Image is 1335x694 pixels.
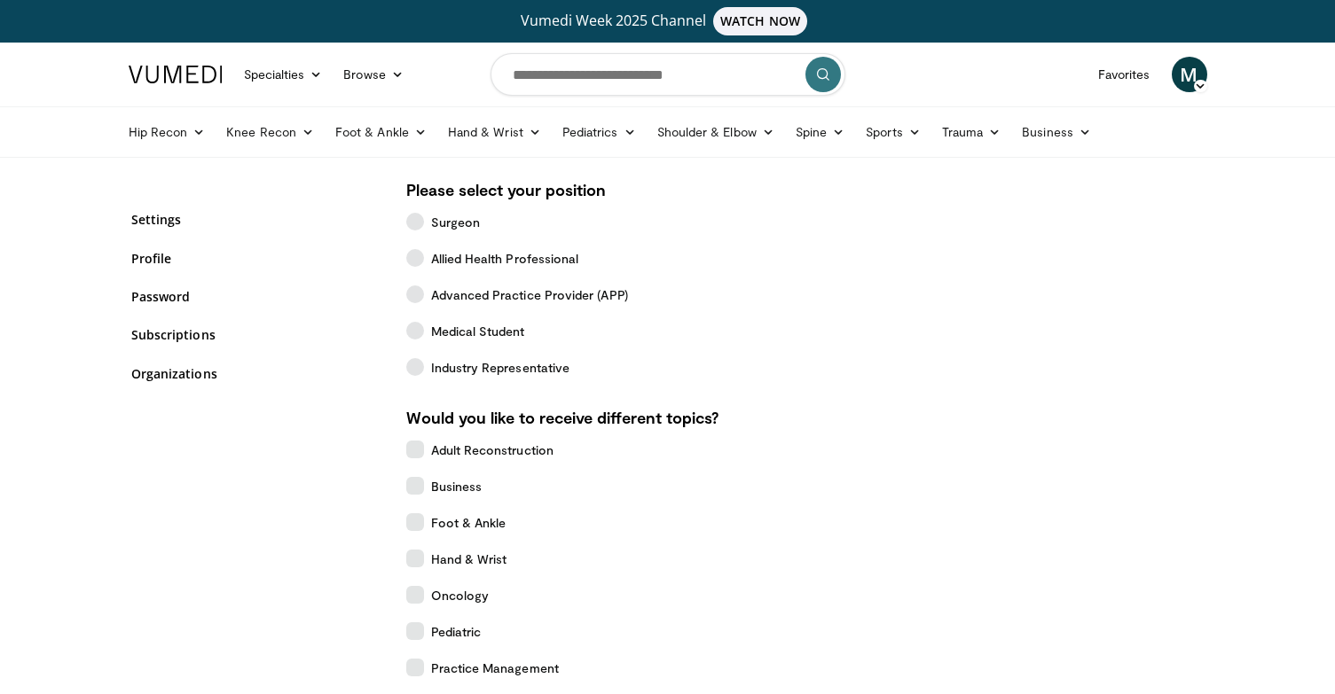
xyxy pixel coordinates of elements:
[131,7,1205,35] a: Vumedi Week 2025 ChannelWATCH NOW
[431,322,525,340] span: Medical Student
[431,441,554,459] span: Adult Reconstruction
[131,210,380,229] a: Settings
[855,114,931,150] a: Sports
[333,57,414,92] a: Browse
[131,287,380,306] a: Password
[129,66,223,83] img: VuMedi Logo
[131,364,380,383] a: Organizations
[1088,57,1161,92] a: Favorites
[406,408,719,427] strong: Would you like to receive different topics?
[491,53,845,96] input: Search topics, interventions
[406,180,606,199] strong: Please select your position
[233,57,334,92] a: Specialties
[431,659,559,677] span: Practice Management
[713,7,807,35] span: WATCH NOW
[437,114,552,150] a: Hand & Wrist
[431,358,570,377] span: Industry Representative
[931,114,1012,150] a: Trauma
[552,114,647,150] a: Pediatrics
[216,114,325,150] a: Knee Recon
[118,114,216,150] a: Hip Recon
[431,285,628,304] span: Advanced Practice Provider (APP)
[647,114,785,150] a: Shoulder & Elbow
[431,477,483,495] span: Business
[325,114,437,150] a: Foot & Ankle
[131,249,380,268] a: Profile
[785,114,855,150] a: Spine
[431,513,507,532] span: Foot & Ankle
[431,550,507,568] span: Hand & Wrist
[431,622,482,641] span: Pediatric
[1011,114,1102,150] a: Business
[431,586,490,604] span: Oncology
[131,325,380,344] a: Subscriptions
[431,249,579,268] span: Allied Health Professional
[1172,57,1207,92] a: M
[431,213,481,231] span: Surgeon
